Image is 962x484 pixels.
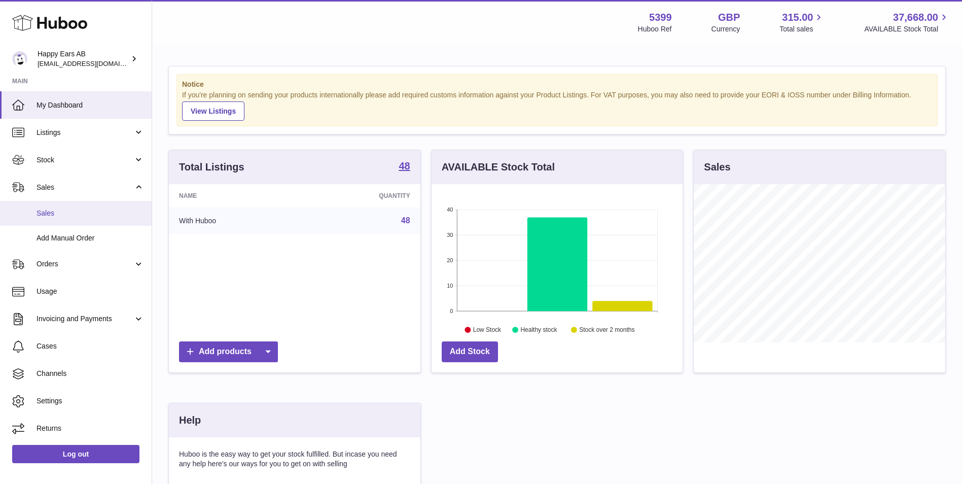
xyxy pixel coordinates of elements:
a: View Listings [182,101,244,121]
div: Currency [711,24,740,34]
h3: AVAILABLE Stock Total [442,160,555,174]
th: Name [169,184,301,208]
strong: 5399 [649,11,672,24]
span: [EMAIL_ADDRESS][DOMAIN_NAME] [38,59,149,67]
div: If you're planning on sending your products internationally please add required customs informati... [182,90,932,121]
span: My Dashboard [37,100,144,110]
a: Add products [179,341,278,362]
text: Stock over 2 months [579,326,634,333]
text: 10 [447,283,453,289]
h3: Total Listings [179,160,244,174]
div: Happy Ears AB [38,49,129,68]
a: 315.00 Total sales [779,11,825,34]
strong: GBP [718,11,740,24]
span: Settings [37,396,144,406]
a: 48 [401,216,410,225]
th: Quantity [301,184,420,208]
span: Sales [37,209,144,218]
a: Add Stock [442,341,498,362]
h3: Help [179,413,201,427]
span: Add Manual Order [37,233,144,243]
span: Cases [37,341,144,351]
span: Orders [37,259,133,269]
span: Total sales [779,24,825,34]
text: Low Stock [473,326,502,333]
span: Usage [37,287,144,296]
img: internalAdmin-5399@internal.huboo.com [12,51,27,66]
span: Returns [37,424,144,433]
span: Listings [37,128,133,137]
a: 37,668.00 AVAILABLE Stock Total [864,11,950,34]
strong: 48 [399,161,410,171]
span: 37,668.00 [893,11,938,24]
span: Stock [37,155,133,165]
text: 20 [447,257,453,263]
a: 48 [399,161,410,173]
div: Huboo Ref [638,24,672,34]
text: Healthy stock [520,326,557,333]
text: 30 [447,232,453,238]
span: Invoicing and Payments [37,314,133,324]
strong: Notice [182,80,932,89]
td: With Huboo [169,208,301,234]
p: Huboo is the easy way to get your stock fulfilled. But incase you need any help here's our ways f... [179,450,410,469]
span: AVAILABLE Stock Total [864,24,950,34]
span: Sales [37,183,133,192]
span: Channels [37,369,144,378]
h3: Sales [704,160,730,174]
span: 315.00 [782,11,813,24]
a: Log out [12,445,139,463]
text: 40 [447,206,453,213]
text: 0 [450,308,453,314]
